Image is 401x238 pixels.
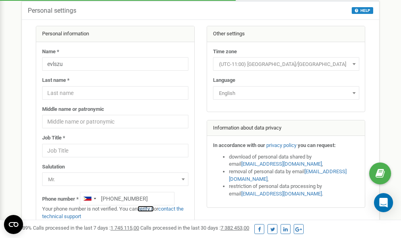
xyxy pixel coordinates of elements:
[42,77,70,84] label: Last name *
[213,48,237,56] label: Time zone
[229,153,359,168] li: download of personal data shared by email ,
[42,205,188,220] p: Your phone number is not verified. You can or
[229,168,347,182] a: [EMAIL_ADDRESS][DOMAIN_NAME]
[229,183,359,197] li: restriction of personal data processing by email .
[374,193,393,212] div: Open Intercom Messenger
[207,26,365,42] div: Other settings
[221,225,249,231] u: 7 382 453,00
[80,192,99,205] div: Telephone country code
[28,7,76,14] h5: Personal settings
[266,142,296,148] a: privacy policy
[207,120,365,136] div: Information about data privacy
[213,57,359,71] span: (UTC-11:00) Pacific/Midway
[36,26,194,42] div: Personal information
[42,106,104,113] label: Middle name or patronymic
[42,134,65,142] label: Job Title *
[216,88,356,99] span: English
[140,225,249,231] span: Calls processed in the last 30 days :
[42,195,79,203] label: Phone number *
[138,206,154,212] a: verify it
[241,191,322,197] a: [EMAIL_ADDRESS][DOMAIN_NAME]
[42,115,188,128] input: Middle name or patronymic
[213,142,265,148] strong: In accordance with our
[241,161,322,167] a: [EMAIL_ADDRESS][DOMAIN_NAME]
[213,86,359,100] span: English
[45,174,186,185] span: Mr.
[42,172,188,186] span: Mr.
[110,225,139,231] u: 1 745 115,00
[229,168,359,183] li: removal of personal data by email ,
[298,142,336,148] strong: you can request:
[213,77,235,84] label: Language
[42,163,65,171] label: Salutation
[42,48,59,56] label: Name *
[216,59,356,70] span: (UTC-11:00) Pacific/Midway
[4,215,23,234] button: Open CMP widget
[33,225,139,231] span: Calls processed in the last 7 days :
[42,144,188,157] input: Job Title
[42,57,188,71] input: Name
[352,7,373,14] button: HELP
[42,86,188,100] input: Last name
[80,192,174,205] input: +1-800-555-55-55
[42,206,184,219] a: contact the technical support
